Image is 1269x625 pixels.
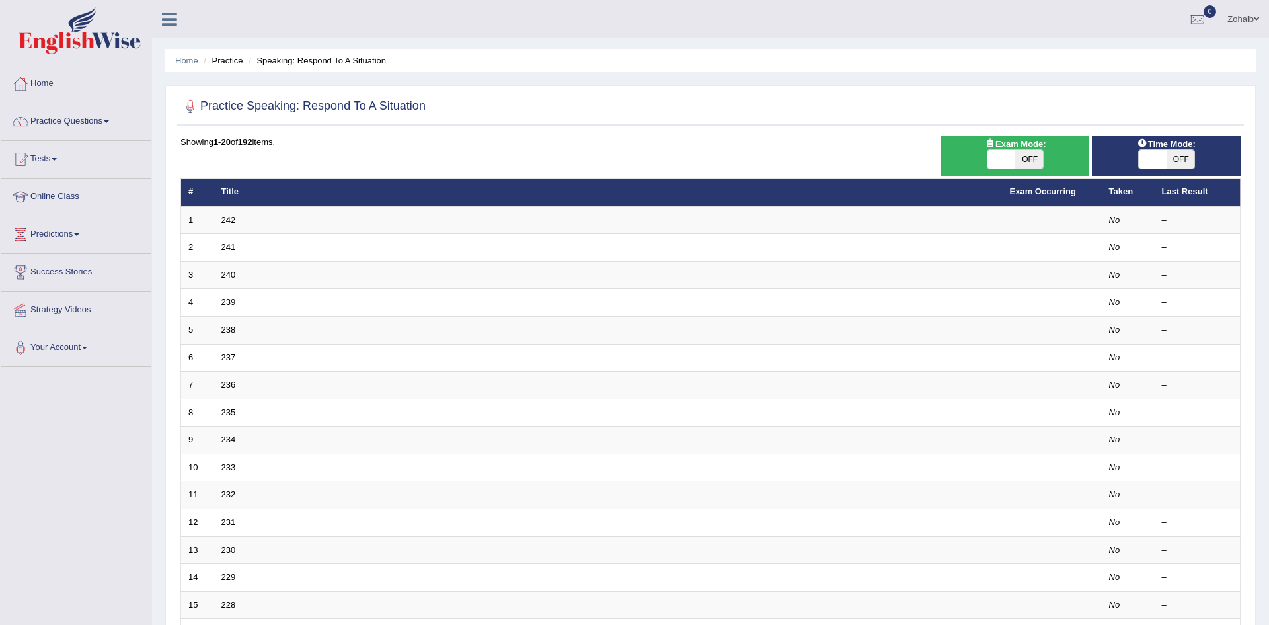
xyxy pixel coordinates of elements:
a: 238 [221,325,236,335]
em: No [1109,462,1120,472]
em: No [1109,517,1120,527]
div: – [1162,352,1233,364]
th: Last Result [1155,179,1241,206]
b: 1-20 [213,137,231,147]
span: OFF [1015,150,1043,169]
a: 233 [221,462,236,472]
a: Your Account [1,329,151,362]
span: 0 [1204,5,1217,18]
a: 240 [221,270,236,280]
a: 231 [221,517,236,527]
td: 7 [181,372,214,399]
th: Title [214,179,1003,206]
td: 4 [181,289,214,317]
td: 14 [181,564,214,592]
a: Success Stories [1,254,151,287]
b: 192 [238,137,252,147]
div: – [1162,434,1233,446]
td: 10 [181,454,214,481]
div: – [1162,489,1233,501]
div: – [1162,599,1233,612]
div: Show exams occurring in exams [941,136,1090,176]
span: Exam Mode: [980,137,1051,151]
a: 232 [221,489,236,499]
a: 235 [221,407,236,417]
em: No [1109,242,1120,252]
th: Taken [1102,179,1155,206]
a: 239 [221,297,236,307]
div: – [1162,241,1233,254]
em: No [1109,270,1120,280]
a: 230 [221,545,236,555]
a: Strategy Videos [1,292,151,325]
span: Time Mode: [1132,137,1201,151]
em: No [1109,572,1120,582]
div: Showing of items. [180,136,1241,148]
a: 228 [221,600,236,610]
a: 234 [221,435,236,444]
td: 5 [181,317,214,345]
a: 237 [221,353,236,362]
td: 13 [181,536,214,564]
div: – [1162,379,1233,392]
a: Home [1,65,151,99]
em: No [1109,215,1120,225]
a: Home [175,56,198,65]
td: 8 [181,399,214,427]
em: No [1109,380,1120,390]
td: 1 [181,206,214,234]
div: – [1162,407,1233,419]
a: Practice Questions [1,103,151,136]
em: No [1109,489,1120,499]
em: No [1109,435,1120,444]
em: No [1109,545,1120,555]
div: – [1162,462,1233,474]
em: No [1109,600,1120,610]
em: No [1109,407,1120,417]
div: – [1162,269,1233,282]
a: Exam Occurring [1010,187,1076,196]
td: 15 [181,591,214,619]
a: Online Class [1,179,151,212]
a: Predictions [1,216,151,249]
td: 9 [181,427,214,454]
td: 11 [181,481,214,509]
li: Speaking: Respond To A Situation [245,54,386,67]
div: – [1162,571,1233,584]
th: # [181,179,214,206]
span: OFF [1167,150,1194,169]
td: 2 [181,234,214,262]
div: – [1162,544,1233,557]
em: No [1109,353,1120,362]
div: – [1162,324,1233,337]
a: 241 [221,242,236,252]
a: 229 [221,572,236,582]
h2: Practice Speaking: Respond To A Situation [180,97,426,116]
td: 3 [181,261,214,289]
a: 236 [221,380,236,390]
td: 12 [181,509,214,536]
em: No [1109,297,1120,307]
li: Practice [200,54,243,67]
a: 242 [221,215,236,225]
td: 6 [181,344,214,372]
div: – [1162,296,1233,309]
a: Tests [1,141,151,174]
div: – [1162,214,1233,227]
div: – [1162,517,1233,529]
em: No [1109,325,1120,335]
